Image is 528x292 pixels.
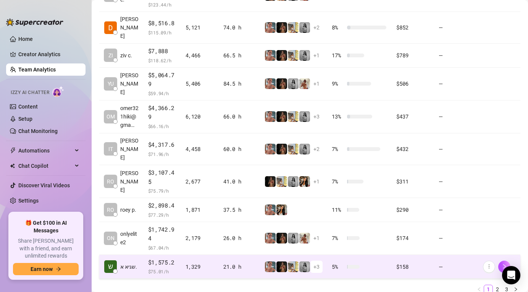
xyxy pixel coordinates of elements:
[434,12,478,44] td: —
[223,112,255,121] div: 66.0 h
[265,204,276,215] img: YL
[276,233,287,243] img: D
[276,50,287,61] img: D
[288,78,299,89] img: A
[148,1,176,8] span: $ 123.44 /h
[18,182,70,188] a: Discover Viral Videos
[502,266,520,284] div: Open Intercom Messenger
[120,104,139,129] span: omer321hiki@gma…
[148,122,176,130] span: $ 66.16 /h
[186,23,214,32] div: 5,121
[186,263,214,271] div: 1,329
[148,140,176,149] span: $4,317.6
[223,145,255,153] div: 60.0 h
[10,163,15,169] img: Chat Copilot
[148,19,176,28] span: $8,516.8
[396,112,429,121] div: $437
[332,23,344,32] span: 8 %
[18,48,79,60] a: Creator Analytics
[223,23,255,32] div: 74.0 h
[56,266,61,272] span: arrow-right
[396,51,429,60] div: $789
[148,150,176,158] span: $ 71.96 /h
[18,198,39,204] a: Settings
[104,260,117,273] img: שגיא אשר
[148,211,176,219] span: $ 77.29 /h
[148,244,176,251] span: $ 67.04 /h
[477,287,481,292] span: left
[288,144,299,154] img: Prinssesa4u
[148,268,176,275] span: $ 75.01 /h
[11,89,49,96] span: Izzy AI Chatter
[120,136,139,162] span: [PERSON_NAME]
[434,165,478,198] td: —
[288,111,299,122] img: Prinssesa4u
[13,237,79,260] span: Share [PERSON_NAME] with a friend, and earn unlimited rewards
[313,177,320,186] span: + 1
[13,263,79,275] button: Earn nowarrow-right
[10,148,16,154] span: thunderbolt
[299,233,310,243] img: Green
[148,71,176,89] span: $5,064.79
[18,144,73,157] span: Automations
[276,111,287,122] img: D
[265,50,276,61] img: YL
[288,176,299,187] img: A
[434,222,478,255] td: —
[186,206,214,214] div: 1,871
[313,79,320,88] span: + 1
[186,234,214,242] div: 2,179
[107,112,115,121] span: OM
[276,204,287,215] img: AD
[107,177,114,186] span: RO
[313,145,320,153] span: + 2
[148,89,176,97] span: $ 59.94 /h
[18,128,58,134] a: Chat Monitoring
[148,187,176,195] span: $ 75.79 /h
[148,201,176,210] span: $2,898.4
[332,263,344,271] span: 5 %
[148,168,176,186] span: $3,107.45
[108,145,113,153] span: IT
[396,145,429,153] div: $432
[52,86,64,97] img: AI Chatter
[299,144,310,154] img: A
[276,78,287,89] img: D
[108,51,113,60] span: ZI
[434,133,478,165] td: —
[299,176,310,187] img: AD
[313,263,320,271] span: + 3
[396,23,429,32] div: $852
[265,22,276,33] img: YL
[265,261,276,272] img: YL
[265,78,276,89] img: YL
[299,111,310,122] img: A
[276,261,287,272] img: D
[313,234,320,242] span: + 1
[396,206,429,214] div: $290
[120,263,137,271] span: שגיא א.
[13,219,79,234] span: 🎁 Get $100 in AI Messages
[332,79,344,88] span: 9 %
[288,50,299,61] img: Prinssesa4u
[186,51,214,60] div: 4,466
[299,78,310,89] img: Green
[332,177,344,186] span: 7 %
[288,233,299,243] img: A
[107,206,114,214] span: RO
[18,160,73,172] span: Chat Copilot
[332,206,344,214] span: 11 %
[513,287,518,292] span: right
[332,51,344,60] span: 17 %
[18,116,32,122] a: Setup
[120,15,139,40] span: [PERSON_NAME]
[332,112,344,121] span: 13 %
[148,47,176,56] span: $7,888
[186,177,214,186] div: 2,677
[313,51,320,60] span: + 1
[104,21,117,34] img: Dana Roz
[31,266,53,272] span: Earn now
[223,51,255,60] div: 66.5 h
[313,112,320,121] span: + 3
[434,198,478,222] td: —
